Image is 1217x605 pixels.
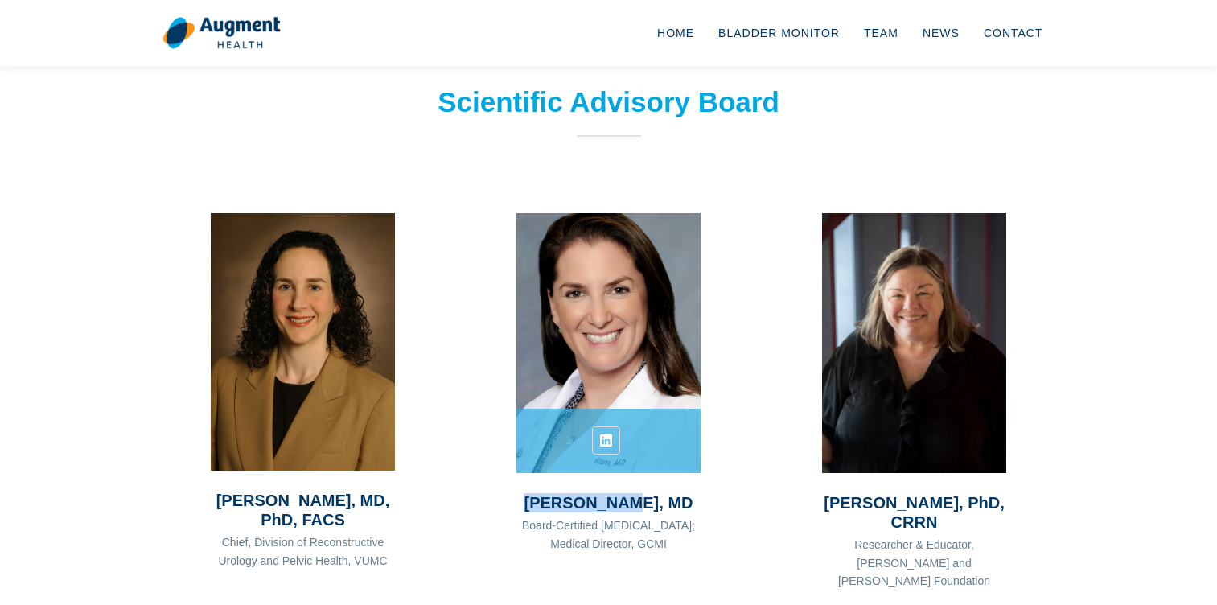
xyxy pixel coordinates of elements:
span: Board-Certified [MEDICAL_DATA]; Medical Director, GCMI [522,519,695,549]
a: News [911,6,972,60]
h3: [PERSON_NAME], PhD, CRRN [822,493,1006,532]
span: Researcher & Educator, [PERSON_NAME] and [PERSON_NAME] Foundation [838,538,990,587]
h3: [PERSON_NAME], MD [516,493,701,512]
img: logo [162,16,281,50]
h3: [PERSON_NAME], MD, PhD, FACS [211,491,395,529]
a: Contact [972,6,1055,60]
span: Chief, Division of Reconstructive Urology and Pelvic Health, VUMC [218,536,387,566]
a: Bladder Monitor [706,6,852,60]
a: Team [852,6,911,60]
h2: Scientific Advisory Board [392,85,826,119]
a: Home [645,6,706,60]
